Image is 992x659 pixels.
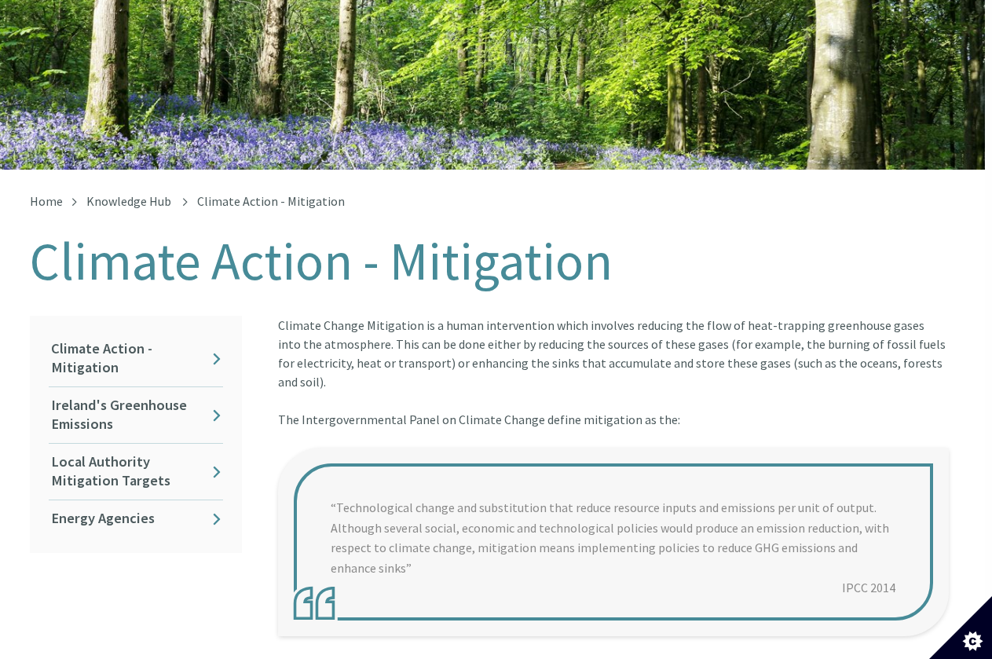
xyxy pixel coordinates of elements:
[30,193,63,209] a: Home
[49,444,223,500] a: Local Authority Mitigation Targets
[49,387,223,443] a: Ireland's Greenhouse Emissions
[197,193,345,209] span: Climate Action - Mitigation
[86,193,171,209] a: Knowledge Hub
[49,331,223,386] a: Climate Action - Mitigation
[49,500,223,537] a: Energy Agencies
[30,232,949,291] h1: Climate Action - Mitigation
[278,316,949,448] div: Climate Change Mitigation is a human intervention which involves reducing the flow of heat-trappi...
[929,596,992,659] button: Set cookie preferences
